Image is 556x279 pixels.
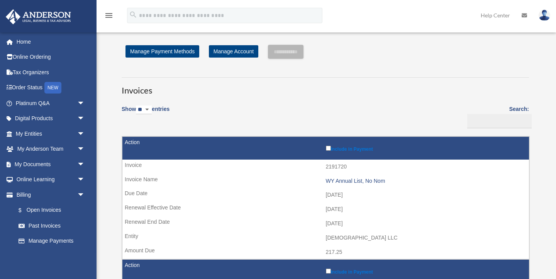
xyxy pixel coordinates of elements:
[104,14,114,20] a: menu
[11,202,89,218] a: $Open Invoices
[5,65,97,80] a: Tax Organizers
[122,160,529,174] td: 2191720
[209,45,258,58] a: Manage Account
[11,233,93,249] a: Manage Payments
[5,111,97,126] a: Digital Productsarrow_drop_down
[122,245,529,260] td: 217.25
[5,95,97,111] a: Platinum Q&Aarrow_drop_down
[44,82,61,94] div: NEW
[5,49,97,65] a: Online Ordering
[77,95,93,111] span: arrow_drop_down
[464,104,529,128] label: Search:
[122,231,529,245] td: [DEMOGRAPHIC_DATA] LLC
[77,172,93,188] span: arrow_drop_down
[122,202,529,217] td: [DATE]
[5,187,93,202] a: Billingarrow_drop_down
[5,34,97,49] a: Home
[77,111,93,127] span: arrow_drop_down
[122,104,170,122] label: Show entries
[326,178,525,184] div: WY Annual List, No Nom
[326,267,525,275] label: Include in Payment
[77,187,93,203] span: arrow_drop_down
[326,146,331,151] input: Include in Payment
[326,269,331,274] input: Include in Payment
[5,172,97,187] a: Online Learningarrow_drop_down
[5,248,97,264] a: Events Calendar
[77,157,93,172] span: arrow_drop_down
[77,141,93,157] span: arrow_drop_down
[122,77,529,97] h3: Invoices
[125,45,199,58] a: Manage Payment Methods
[5,157,97,172] a: My Documentsarrow_drop_down
[3,9,73,24] img: Anderson Advisors Platinum Portal
[104,11,114,20] i: menu
[5,126,97,141] a: My Entitiesarrow_drop_down
[5,141,97,157] a: My Anderson Teamarrow_drop_down
[122,216,529,231] td: [DATE]
[136,105,152,114] select: Showentries
[467,114,532,129] input: Search:
[77,126,93,142] span: arrow_drop_down
[11,218,93,233] a: Past Invoices
[23,206,27,215] span: $
[539,10,550,21] img: User Pic
[326,144,525,152] label: Include in Payment
[5,80,97,96] a: Order StatusNEW
[122,188,529,202] td: [DATE]
[129,10,137,19] i: search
